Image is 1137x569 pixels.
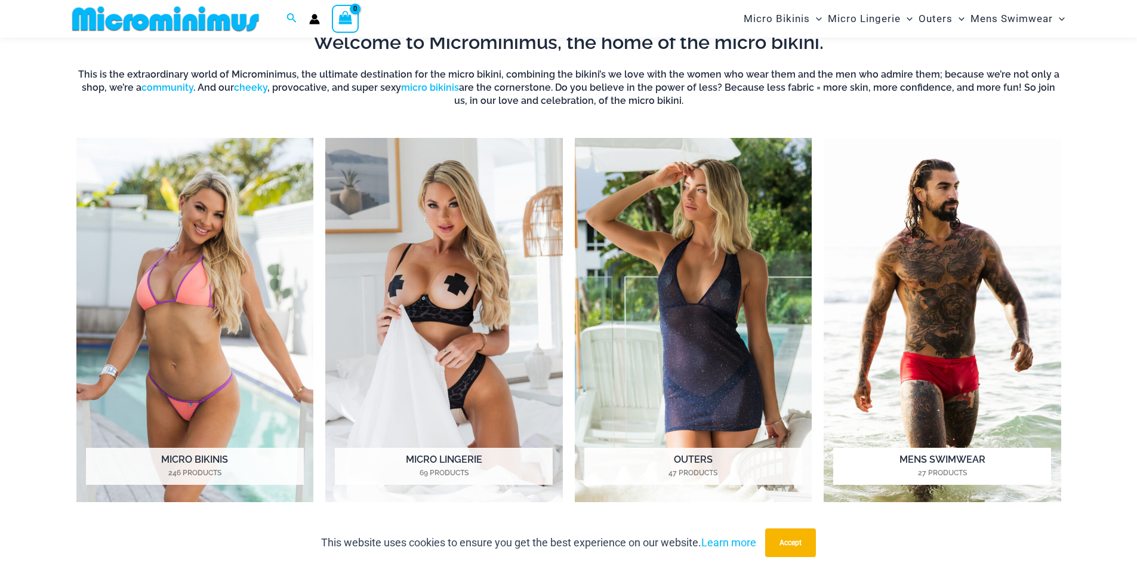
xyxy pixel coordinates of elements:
[86,448,304,485] h2: Micro Bikinis
[332,5,359,32] a: View Shopping Cart, empty
[76,68,1061,108] h6: This is the extraordinary world of Microminimus, the ultimate destination for the micro bikini, c...
[824,138,1061,503] a: Visit product category Mens Swimwear
[309,14,320,24] a: Account icon link
[744,4,810,34] span: Micro Bikinis
[919,4,953,34] span: Outers
[765,528,816,557] button: Accept
[741,4,825,34] a: Micro BikinisMenu ToggleMenu Toggle
[321,534,756,552] p: This website uses cookies to ensure you get the best experience on our website.
[967,4,1068,34] a: Mens SwimwearMenu ToggleMenu Toggle
[810,4,822,34] span: Menu Toggle
[825,4,916,34] a: Micro LingerieMenu ToggleMenu Toggle
[824,138,1061,503] img: Mens Swimwear
[76,138,314,503] img: Micro Bikinis
[833,467,1051,478] mark: 27 Products
[1053,4,1065,34] span: Menu Toggle
[584,467,802,478] mark: 47 Products
[325,138,563,503] img: Micro Lingerie
[575,138,812,503] img: Outers
[67,5,264,32] img: MM SHOP LOGO FLAT
[833,448,1051,485] h2: Mens Swimwear
[584,448,802,485] h2: Outers
[401,82,459,93] a: micro bikinis
[701,536,756,549] a: Learn more
[141,82,193,93] a: community
[286,11,297,26] a: Search icon link
[325,138,563,503] a: Visit product category Micro Lingerie
[234,82,267,93] a: cheeky
[76,138,314,503] a: Visit product category Micro Bikinis
[828,4,901,34] span: Micro Lingerie
[575,138,812,503] a: Visit product category Outers
[970,4,1053,34] span: Mens Swimwear
[916,4,967,34] a: OutersMenu ToggleMenu Toggle
[335,448,553,485] h2: Micro Lingerie
[901,4,913,34] span: Menu Toggle
[86,467,304,478] mark: 246 Products
[739,2,1070,36] nav: Site Navigation
[953,4,965,34] span: Menu Toggle
[76,30,1061,55] h2: Welcome to Microminimus, the home of the micro bikini.
[335,467,553,478] mark: 69 Products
